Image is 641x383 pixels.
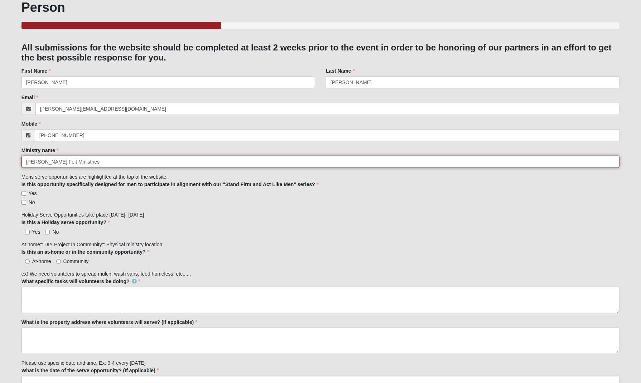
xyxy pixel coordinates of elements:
label: Is this an at-home or in the community opportunity? [21,248,149,256]
input: Yes [25,230,30,234]
input: Yes [21,191,26,196]
label: Is this a Holiday serve opportunity? [21,219,110,226]
span: Yes [32,229,40,235]
label: Last Name [326,67,355,74]
label: Is this opportunity specifically designed for men to participate in alignment with our "Stand Fir... [21,181,319,188]
label: Ministry name [21,147,59,154]
input: At-home [25,259,30,264]
span: No [52,229,59,235]
span: At-home [32,258,51,264]
span: No [29,199,35,205]
label: First Name [21,67,51,74]
h3: All submissions for the website should be completed at least 2 weeks prior to the event in order ... [21,43,620,63]
label: What is the property address where volunteers will serve? (If applicable) [21,319,198,326]
label: Email [21,94,38,101]
input: Community [56,259,61,264]
label: Mobile [21,120,41,127]
span: Community [63,258,89,264]
input: No [21,200,26,205]
label: What is the date of the serve opportunity? (If applicable) [21,367,159,374]
input: No [45,230,50,234]
span: Yes [29,190,37,196]
label: What specific tasks will volunteers be doing? [21,278,140,285]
